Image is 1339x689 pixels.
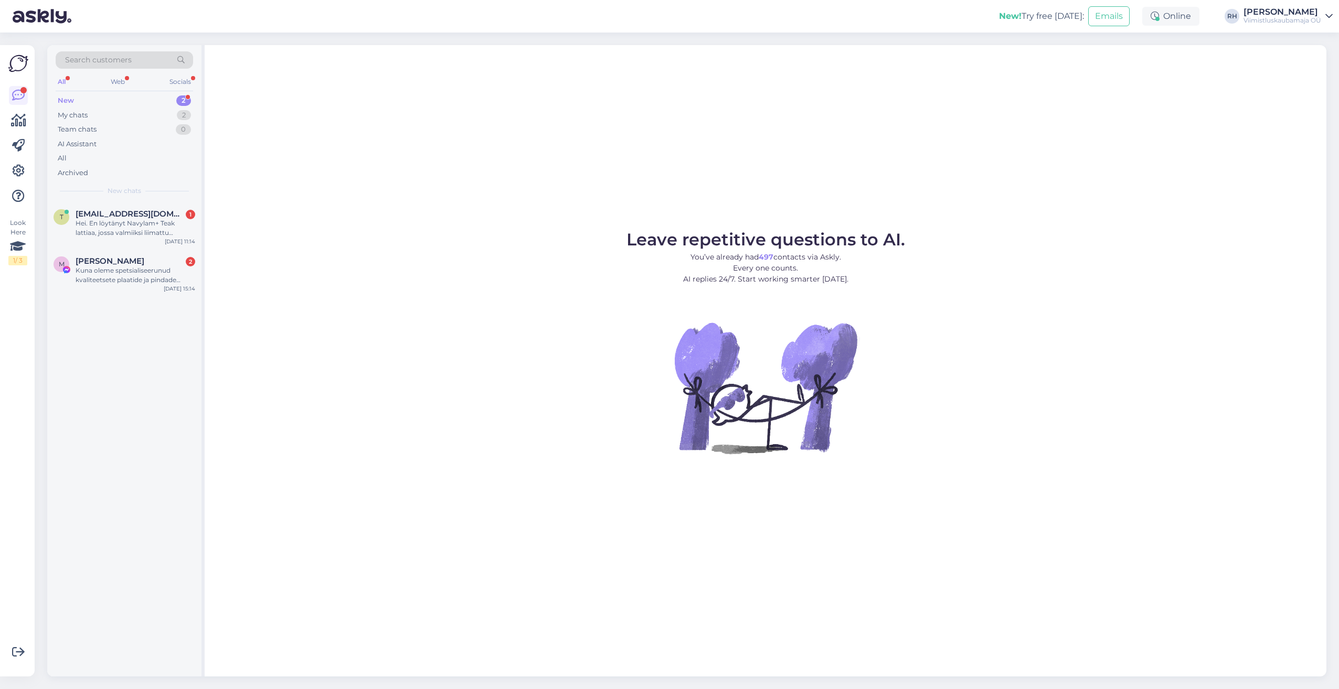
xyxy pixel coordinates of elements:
[108,186,141,196] span: New chats
[165,238,195,245] div: [DATE] 11:14
[8,53,28,73] img: Askly Logo
[76,219,195,238] div: Hei. En löytänyt Navylam+ Teak lattiaa, jossa valmiiksi liimattu asennuslankku. Löytyi vain irtos...
[1088,6,1130,26] button: Emails
[76,209,185,219] span: tero.heikkinen@gigantti.fi
[8,218,27,265] div: Look Here
[176,124,191,135] div: 0
[164,285,195,293] div: [DATE] 15:14
[186,210,195,219] div: 1
[626,252,905,285] p: You’ve already had contacts via Askly. Every one counts. AI replies 24/7. Start working smarter [...
[1244,16,1321,25] div: Viimistluskaubamaja OÜ
[1244,8,1333,25] a: [PERSON_NAME]Viimistluskaubamaja OÜ
[167,75,193,89] div: Socials
[58,168,88,178] div: Archived
[58,110,88,121] div: My chats
[56,75,68,89] div: All
[176,95,191,106] div: 2
[58,124,97,135] div: Team chats
[76,256,144,266] span: Miral Domingotiles
[177,110,191,121] div: 2
[626,229,905,250] span: Leave repetitive questions to AI.
[58,95,74,106] div: New
[671,293,860,482] img: No Chat active
[1244,8,1321,16] div: [PERSON_NAME]
[1142,7,1199,26] div: Online
[8,256,27,265] div: 1 / 3
[76,266,195,285] div: Kuna oleme spetsialiseerunud kvaliteetsete plaatide ja pindade tootmisele, soovisin tutvustada me...
[999,10,1084,23] div: Try free [DATE]:
[60,213,63,221] span: t
[1225,9,1239,24] div: RH
[59,260,65,268] span: M
[109,75,127,89] div: Web
[58,139,97,149] div: AI Assistant
[759,252,773,262] b: 497
[65,55,132,66] span: Search customers
[999,11,1022,21] b: New!
[58,153,67,164] div: All
[186,257,195,266] div: 2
